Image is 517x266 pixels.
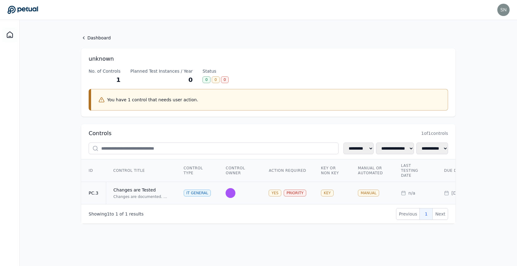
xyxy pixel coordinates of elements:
[396,208,448,220] nav: Pagination
[176,159,218,182] th: Control Type
[184,190,211,196] div: IT General
[2,27,17,42] a: Dashboard
[419,208,433,220] button: 1
[202,76,210,83] div: 0
[212,76,220,83] div: 0
[401,190,429,196] div: n/a
[115,212,118,216] span: 1
[89,211,143,217] p: Showing to of results
[284,190,306,196] div: PRIORITY
[351,159,394,182] th: Manual or Automated
[218,159,261,182] th: Control Owner
[89,75,121,84] div: 1
[89,68,121,74] div: No. of Controls
[444,190,466,196] div: [DATE]
[89,129,111,138] h2: Controls
[130,75,193,84] div: 0
[7,6,38,14] a: Go to Dashboard
[437,159,474,182] th: Due Date
[125,212,128,216] span: 1
[89,168,93,173] span: ID
[421,130,448,136] span: 1 of 1 controls
[107,212,110,216] span: 1
[358,190,379,196] div: MANUAL
[394,159,437,182] th: Last Testing Date
[113,168,145,173] span: Control Title
[321,190,334,196] div: KEY
[81,35,455,41] a: Dashboard
[497,4,510,16] img: snir+upstart@petual.ai
[432,208,448,220] button: Next
[130,68,193,74] div: Planned Test Instances / Year
[221,76,229,83] div: 0
[261,159,314,182] th: Action Required
[89,54,448,63] h1: unknown
[396,208,420,220] button: Previous
[114,187,169,193] div: Changes are Tested
[107,97,198,103] p: You have 1 control that needs user action.
[314,159,351,182] th: Key or Non Key
[202,68,229,74] div: Status
[114,194,169,199] div: Changes are documented. Changes are tested prior to release to production. Testing evidence is do...
[269,190,281,196] div: YES
[81,182,106,204] td: PC.3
